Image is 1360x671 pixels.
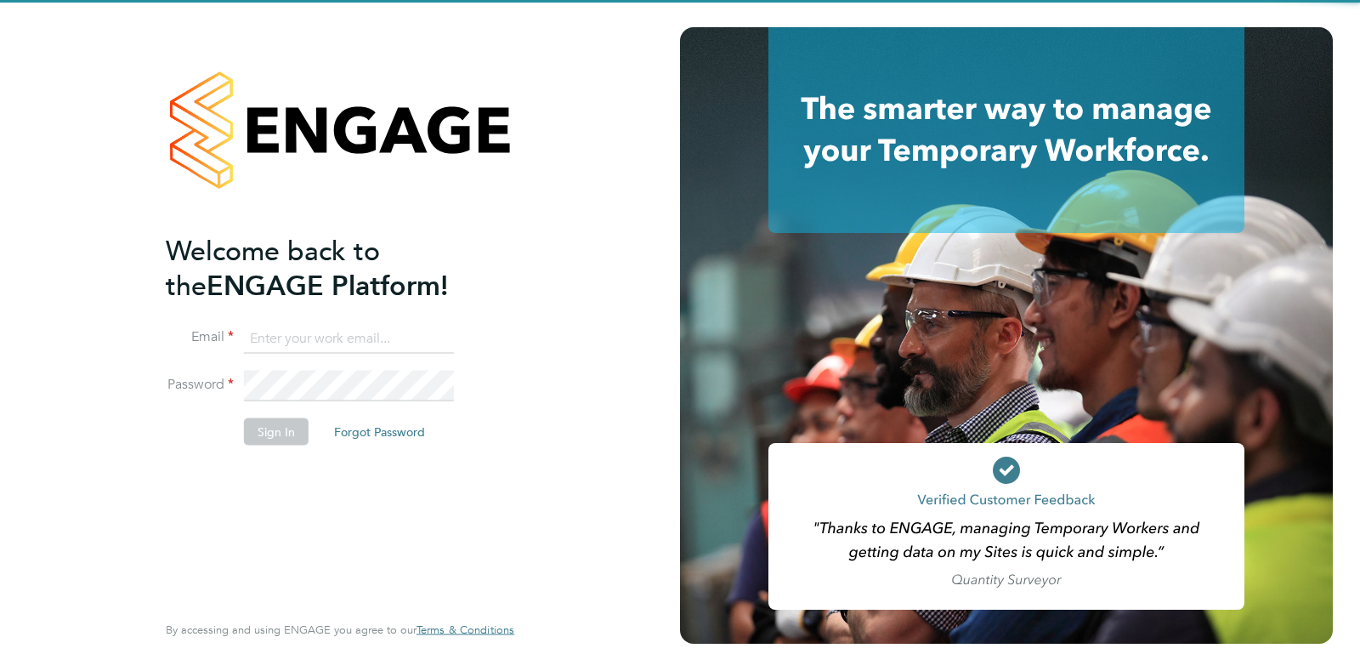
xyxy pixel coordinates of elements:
span: Welcome back to the [166,234,380,302]
span: By accessing and using ENGAGE you agree to our [166,623,514,637]
button: Sign In [244,418,309,445]
label: Password [166,376,234,394]
label: Email [166,328,234,346]
span: Terms & Conditions [416,623,514,637]
input: Enter your work email... [244,323,454,354]
h2: ENGAGE Platform! [166,233,497,303]
a: Terms & Conditions [416,623,514,637]
button: Forgot Password [320,418,439,445]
